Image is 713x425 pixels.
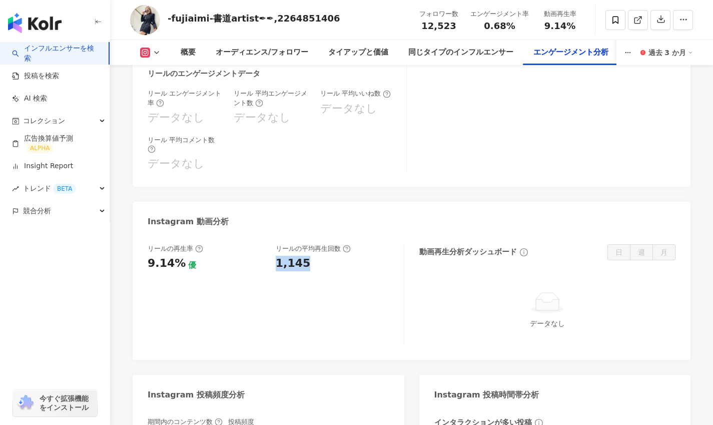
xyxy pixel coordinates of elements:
[23,110,65,132] span: コレクション
[130,5,160,35] img: KOL Avatar
[470,9,529,19] div: エンゲージメント率
[12,94,47,104] a: AI 検索
[638,248,645,256] span: 週
[148,389,245,400] div: Instagram 投稿頻度分析
[148,216,229,227] div: Instagram 動画分析
[544,21,575,31] span: 9.14%
[648,45,693,61] div: 過去 3 か月
[40,394,94,412] span: 今すぐ拡張機能をインストール
[408,47,513,59] div: 同じタイプのインフルエンサー
[660,248,667,256] span: 月
[541,9,579,19] div: 動画再生率
[148,156,205,172] div: データなし
[148,89,224,107] div: リール エンゲージメント率
[320,89,391,98] div: リール 平均いいね数
[216,47,308,59] div: オーディエンス/フォロワー
[148,244,203,253] div: リールの再生率
[533,47,608,59] div: エンゲージメント分析
[234,89,310,107] div: リール 平均エンゲージメント数
[419,9,458,19] div: フォロワー数
[328,47,388,59] div: タイアップと価値
[8,13,62,33] img: logo
[12,71,59,81] a: 投稿を検索
[421,21,456,31] span: 12,523
[16,395,35,411] img: chrome extension
[148,69,260,79] div: リールのエンゲージメントデータ
[181,47,196,59] div: 概要
[12,44,101,63] a: searchインフルエンサーを検索
[148,256,186,271] div: 9.14%
[168,12,340,25] div: -fujiaimi-書道artist✒︎✒︎,2264851406
[188,260,196,271] div: 優
[12,185,19,192] span: rise
[434,389,539,400] div: Instagram 投稿時間帯分析
[12,161,73,171] a: Insight Report
[320,101,377,117] div: データなし
[419,247,517,257] div: 動画再生分析ダッシュボード
[276,256,311,271] div: 1,145
[234,110,291,126] div: データなし
[484,21,515,31] span: 0.68%
[518,247,529,258] span: info-circle
[276,244,351,253] div: リールの平均再生回数
[148,136,224,154] div: リール 平均コメント数
[23,177,76,200] span: トレンド
[23,200,51,222] span: 競合分析
[423,318,672,329] div: データなし
[12,134,102,154] a: 広告換算値予測ALPHA
[13,389,97,416] a: chrome extension今すぐ拡張機能をインストール
[53,184,76,194] div: BETA
[148,110,205,126] div: データなし
[615,248,622,256] span: 日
